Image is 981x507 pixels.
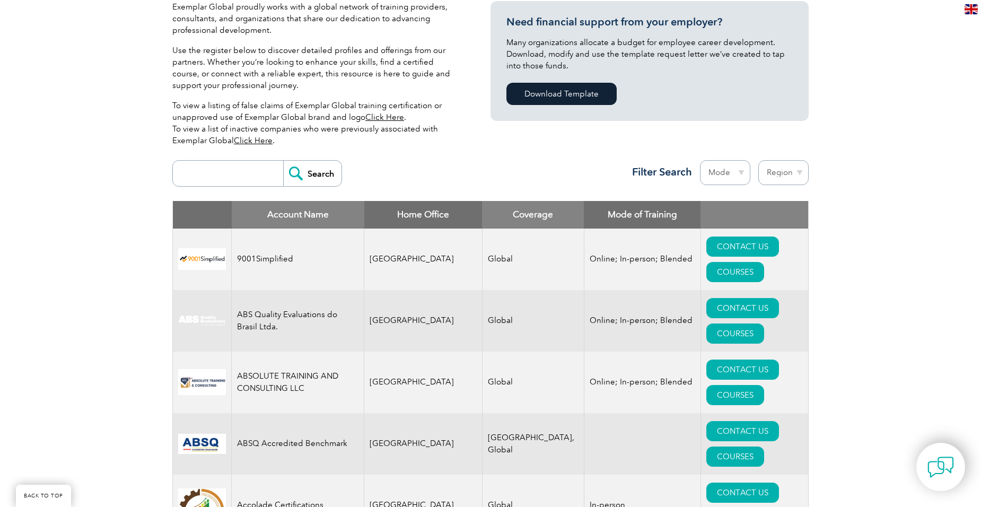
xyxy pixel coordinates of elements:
a: CONTACT US [706,483,779,503]
img: 37c9c059-616f-eb11-a812-002248153038-logo.png [178,248,226,270]
td: Online; In-person; Blended [584,290,700,352]
p: To view a listing of false claims of Exemplar Global training certification or unapproved use of ... [172,100,459,146]
td: [GEOGRAPHIC_DATA] [364,229,483,290]
td: Global [482,352,584,413]
a: CONTACT US [706,298,779,318]
th: Home Office: activate to sort column ascending [364,201,483,229]
p: Exemplar Global proudly works with a global network of training providers, consultants, and organ... [172,1,459,36]
td: [GEOGRAPHIC_DATA] [364,413,483,475]
td: 9001Simplified [232,229,364,290]
img: en [965,4,978,14]
a: Click Here [234,136,273,145]
p: Use the register below to discover detailed profiles and offerings from our partners. Whether you... [172,45,459,91]
a: BACK TO TOP [16,485,71,507]
h3: Need financial support from your employer? [506,15,793,29]
th: Coverage: activate to sort column ascending [482,201,584,229]
td: [GEOGRAPHIC_DATA] [364,352,483,413]
td: Online; In-person; Blended [584,352,700,413]
img: contact-chat.png [927,454,954,480]
td: Global [482,290,584,352]
a: COURSES [706,385,764,405]
td: ABSQ Accredited Benchmark [232,413,364,475]
img: cc24547b-a6e0-e911-a812-000d3a795b83-logo.png [178,434,226,454]
a: CONTACT US [706,421,779,441]
a: Click Here [365,112,404,122]
a: CONTACT US [706,237,779,257]
td: [GEOGRAPHIC_DATA] [364,290,483,352]
input: Search [283,161,341,186]
h3: Filter Search [626,165,692,179]
td: Online; In-person; Blended [584,229,700,290]
th: Mode of Training: activate to sort column ascending [584,201,700,229]
p: Many organizations allocate a budget for employee career development. Download, modify and use th... [506,37,793,72]
td: ABS Quality Evaluations do Brasil Ltda. [232,290,364,352]
img: 16e092f6-eadd-ed11-a7c6-00224814fd52-logo.png [178,369,226,395]
a: Download Template [506,83,617,105]
td: ABSOLUTE TRAINING AND CONSULTING LLC [232,352,364,413]
a: COURSES [706,262,764,282]
td: [GEOGRAPHIC_DATA], Global [482,413,584,475]
td: Global [482,229,584,290]
a: CONTACT US [706,360,779,380]
img: c92924ac-d9bc-ea11-a814-000d3a79823d-logo.jpg [178,315,226,327]
a: COURSES [706,324,764,344]
a: COURSES [706,447,764,467]
th: : activate to sort column ascending [700,201,808,229]
th: Account Name: activate to sort column descending [232,201,364,229]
